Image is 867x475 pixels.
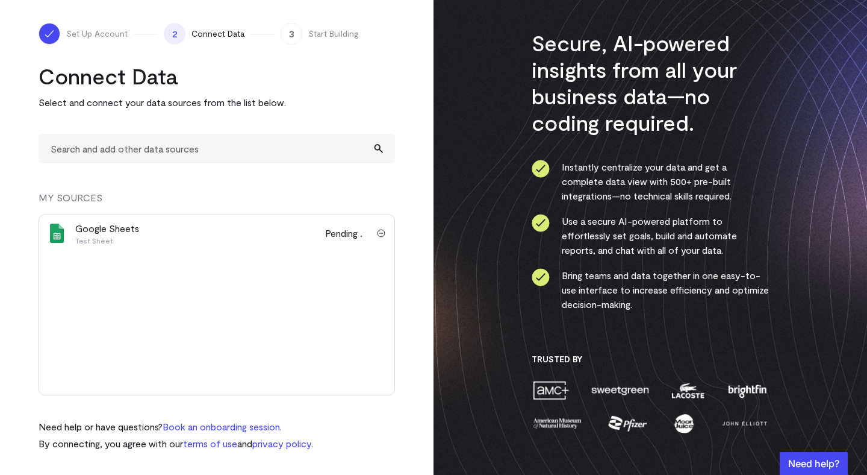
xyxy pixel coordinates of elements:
img: amc-0b11a8f1.png [532,380,570,401]
div: Google Sheets [75,221,139,245]
img: ico-check-circle-4b19435c.svg [532,268,550,286]
span: 3 [281,23,302,45]
h3: Trusted By [532,354,769,365]
img: lacoste-7a6b0538.png [670,380,706,401]
span: 2 [164,23,185,45]
div: MY SOURCES [39,190,395,215]
a: terms of use [183,438,237,449]
span: Start Building [308,28,359,40]
li: Bring teams and data together in one easy-to-use interface to increase efficiency and optimize de... [532,268,769,312]
p: Need help or have questions? [39,420,313,434]
h2: Connect Data [39,63,395,89]
li: Instantly centralize your data and get a complete data view with 500+ pre-built integrations—no t... [532,160,769,203]
img: brightfin-a251e171.png [726,380,769,401]
span: Pending [325,226,368,241]
img: ico-check-circle-4b19435c.svg [532,214,550,232]
img: sweetgreen-1d1fb32c.png [590,380,650,401]
img: trash-40e54a27.svg [377,229,385,237]
a: privacy policy. [252,438,313,449]
img: google_sheets-5a4bad8e.svg [48,224,67,243]
a: Book an onboarding session. [163,421,282,432]
img: john-elliott-25751c40.png [720,413,769,434]
img: ico-check-circle-4b19435c.svg [532,160,550,178]
img: pfizer-e137f5fc.png [607,413,648,434]
img: amnh-5afada46.png [532,413,583,434]
h3: Secure, AI-powered insights from all your business data—no coding required. [532,30,769,136]
span: Connect Data [191,28,244,40]
img: moon-juice-c312e729.png [672,413,696,434]
p: By connecting, you agree with our and [39,436,313,451]
img: ico-check-white-5ff98cb1.svg [43,28,55,40]
input: Search and add other data sources [39,134,395,163]
p: Test Sheet [75,236,139,245]
span: Set Up Account [66,28,128,40]
p: Select and connect your data sources from the list below. [39,95,395,110]
li: Use a secure AI-powered platform to effortlessly set goals, build and automate reports, and chat ... [532,214,769,257]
